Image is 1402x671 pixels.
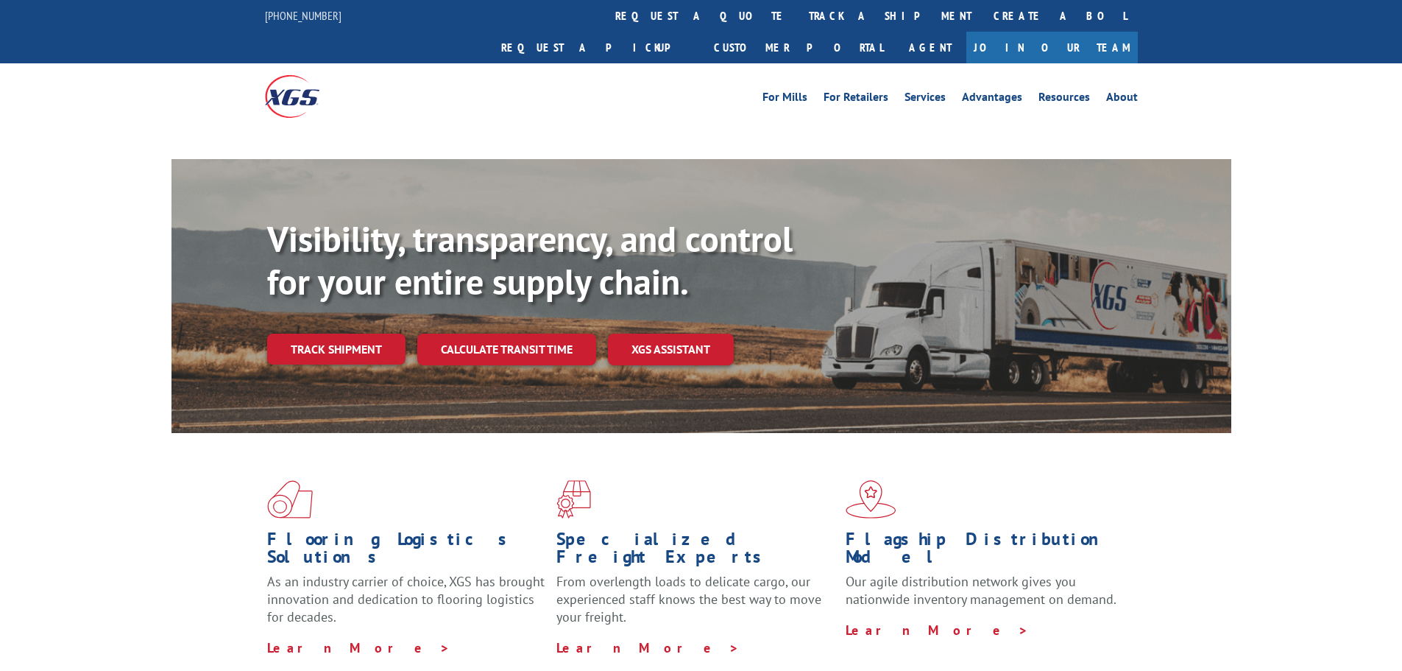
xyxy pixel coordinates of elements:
[1038,91,1090,108] a: Resources
[267,334,406,365] a: Track shipment
[267,480,313,519] img: xgs-icon-total-supply-chain-intelligence-red
[608,334,734,365] a: XGS ASSISTANT
[846,480,896,519] img: xgs-icon-flagship-distribution-model-red
[267,216,793,304] b: Visibility, transparency, and control for your entire supply chain.
[762,91,807,108] a: For Mills
[1106,91,1138,108] a: About
[824,91,888,108] a: For Retailers
[846,530,1124,573] h1: Flagship Distribution Model
[490,32,703,63] a: Request a pickup
[556,573,835,639] p: From overlength loads to delicate cargo, our experienced staff knows the best way to move your fr...
[846,573,1116,608] span: Our agile distribution network gives you nationwide inventory management on demand.
[556,480,591,519] img: xgs-icon-focused-on-flooring-red
[417,334,596,365] a: Calculate transit time
[904,91,946,108] a: Services
[846,622,1029,639] a: Learn More >
[894,32,966,63] a: Agent
[267,573,545,625] span: As an industry carrier of choice, XGS has brought innovation and dedication to flooring logistics...
[556,639,740,656] a: Learn More >
[267,639,450,656] a: Learn More >
[267,530,545,573] h1: Flooring Logistics Solutions
[966,32,1138,63] a: Join Our Team
[703,32,894,63] a: Customer Portal
[962,91,1022,108] a: Advantages
[556,530,835,573] h1: Specialized Freight Experts
[265,8,341,23] a: [PHONE_NUMBER]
